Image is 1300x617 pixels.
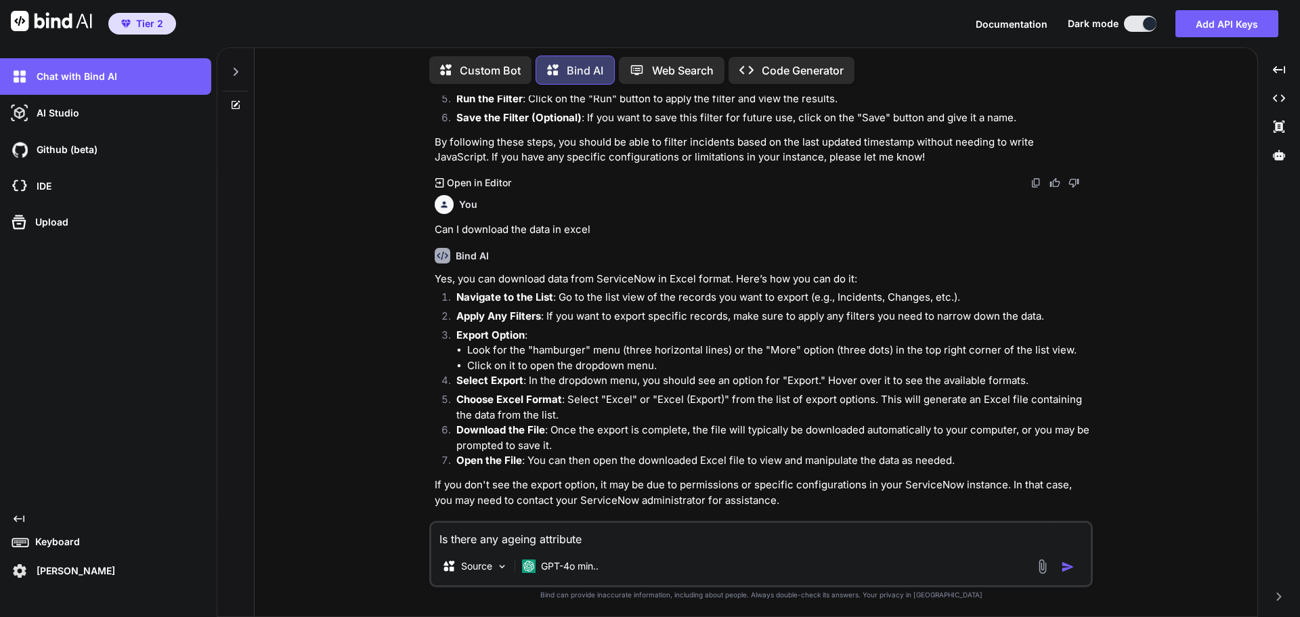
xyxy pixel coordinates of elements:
[976,17,1047,31] button: Documentation
[8,559,31,582] img: settings
[461,559,492,573] p: Source
[456,309,1090,324] p: : If you want to export specific records, make sure to apply any filters you need to narrow down ...
[136,17,163,30] span: Tier 2
[31,179,51,193] p: IDE
[1061,560,1075,574] img: icon
[435,222,1090,238] p: Can I download the data in excel
[431,523,1091,547] textarea: Is there any ageing attribute
[456,310,541,322] strong: Apply Any Filters
[467,358,1090,374] li: Click on it to open the dropdown menu.
[108,13,176,35] button: premiumTier 2
[1049,177,1060,188] img: like
[652,62,714,79] p: Web Search
[456,454,522,467] strong: Open the File
[456,374,523,387] strong: Select Export
[976,18,1047,30] span: Documentation
[429,590,1093,600] p: Bind can provide inaccurate information, including about people. Always double-check its answers....
[456,328,1090,343] p: :
[8,65,31,88] img: darkChat
[435,135,1090,165] p: By following these steps, you should be able to filter incidents based on the last updated timest...
[456,423,545,436] strong: Download the File
[456,393,562,406] strong: Choose Excel Format
[541,559,599,573] p: GPT-4o min..
[456,290,1090,305] p: : Go to the list view of the records you want to export (e.g., Incidents, Changes, etc.).
[460,62,521,79] p: Custom Bot
[447,519,511,532] p: Open in Editor
[31,70,117,83] p: Chat with Bind AI
[1068,177,1079,188] img: dislike
[522,559,536,573] img: GPT-4o mini
[31,106,79,120] p: AI Studio
[456,423,1090,453] p: : Once the export is complete, the file will typically be downloaded automatically to your comput...
[31,143,97,156] p: Github (beta)
[30,535,80,549] p: Keyboard
[1031,177,1041,188] img: copy
[456,392,1090,423] p: : Select "Excel" or "Excel (Export)" from the list of export options. This will generate an Excel...
[456,110,1090,126] p: : If you want to save this filter for future use, click on the "Save" button and give it a name.
[8,102,31,125] img: darkAi-studio
[456,328,525,341] strong: Export Option
[8,175,31,198] img: cloudideIcon
[456,373,1090,389] p: : In the dropdown menu, you should see an option for "Export." Hover over it to see the available...
[121,20,131,28] img: premium
[456,291,553,303] strong: Navigate to the List
[31,564,115,578] p: [PERSON_NAME]
[496,561,508,572] img: Pick Models
[456,249,489,263] h6: Bind AI
[456,91,1090,107] p: : Click on the "Run" button to apply the filter and view the results.
[567,62,603,79] p: Bind AI
[762,62,844,79] p: Code Generator
[447,176,511,190] p: Open in Editor
[1175,10,1278,37] button: Add API Keys
[456,111,582,124] strong: Save the Filter (Optional)
[435,272,1090,287] p: Yes, you can download data from ServiceNow in Excel format. Here’s how you can do it:
[8,138,31,161] img: githubDark
[1068,17,1119,30] span: Dark mode
[1035,559,1050,574] img: attachment
[30,215,68,229] p: Upload
[467,343,1090,358] li: Look for the "hamburger" menu (three horizontal lines) or the "More" option (three dots) in the t...
[459,198,477,211] h6: You
[456,453,1090,469] p: : You can then open the downloaded Excel file to view and manipulate the data as needed.
[11,11,92,31] img: Bind AI
[435,477,1090,508] p: If you don't see the export option, it may be due to permissions or specific configurations in yo...
[456,92,523,105] strong: Run the Filter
